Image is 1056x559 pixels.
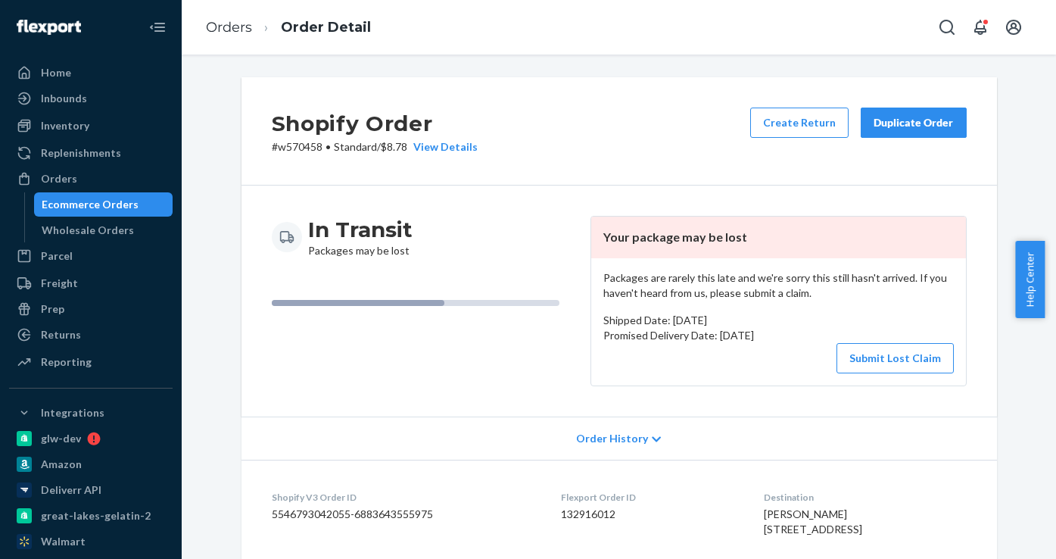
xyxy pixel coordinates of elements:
a: glw-dev [9,426,173,451]
ol: breadcrumbs [194,5,383,50]
header: Your package may be lost [591,217,966,258]
div: Prep [41,301,64,317]
div: Duplicate Order [874,115,954,130]
span: Order History [576,431,648,446]
div: great-lakes-gelatin-2 [41,508,151,523]
a: Returns [9,323,173,347]
button: Open account menu [998,12,1029,42]
a: Freight [9,271,173,295]
dt: Flexport Order ID [561,491,740,504]
a: Deliverr API [9,478,173,502]
span: Standard [334,140,377,153]
a: Ecommerce Orders [34,192,173,217]
a: Prep [9,297,173,321]
button: Close Navigation [142,12,173,42]
a: Reporting [9,350,173,374]
div: Reporting [41,354,92,370]
a: Wholesale Orders [34,218,173,242]
a: Home [9,61,173,85]
img: Flexport logo [17,20,81,35]
button: View Details [407,139,478,155]
button: Create Return [750,108,849,138]
div: Wholesale Orders [42,223,134,238]
p: # w570458 / $8.78 [272,139,478,155]
div: Inventory [41,118,89,133]
div: Returns [41,327,81,342]
button: Help Center [1015,241,1045,318]
span: • [326,140,331,153]
a: Inbounds [9,86,173,111]
a: great-lakes-gelatin-2 [9,504,173,528]
iframe: Opens a widget where you can chat to one of our agents [960,514,1041,551]
a: Orders [9,167,173,191]
a: Walmart [9,529,173,554]
button: Duplicate Order [861,108,967,138]
a: Inventory [9,114,173,138]
div: Parcel [41,248,73,264]
div: Deliverr API [41,482,101,498]
h2: Shopify Order [272,108,478,139]
h3: In Transit [308,216,413,243]
dd: 5546793042055-6883643555975 [272,507,537,522]
button: Open notifications [965,12,995,42]
div: Walmart [41,534,86,549]
a: Replenishments [9,141,173,165]
div: Home [41,65,71,80]
span: [PERSON_NAME] [STREET_ADDRESS] [764,507,862,536]
div: Ecommerce Orders [42,197,139,212]
button: Integrations [9,401,173,425]
dt: Shopify V3 Order ID [272,491,537,504]
button: Open Search Box [932,12,962,42]
div: glw-dev [41,431,81,446]
div: Integrations [41,405,104,420]
div: Orders [41,171,77,186]
a: Amazon [9,452,173,476]
p: Promised Delivery Date: [DATE] [603,328,954,343]
a: Order Detail [281,19,371,36]
dd: 132916012 [561,507,740,522]
div: Packages may be lost [308,216,413,258]
div: Replenishments [41,145,121,161]
p: Shipped Date: [DATE] [603,313,954,328]
button: Submit Lost Claim [836,343,954,373]
a: Orders [206,19,252,36]
div: Inbounds [41,91,87,106]
a: Parcel [9,244,173,268]
dt: Destination [764,491,966,504]
p: Packages are rarely this late and we're sorry this still hasn't arrived. If you haven't heard fro... [603,270,954,301]
div: Amazon [41,457,82,472]
div: Freight [41,276,78,291]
